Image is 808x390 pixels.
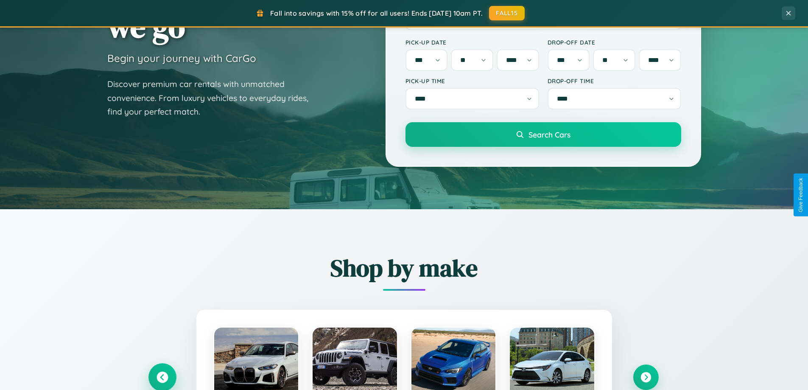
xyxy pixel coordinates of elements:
button: FALL15 [489,6,525,20]
label: Pick-up Date [405,39,539,46]
div: Give Feedback [798,178,804,212]
h2: Shop by make [150,252,659,284]
span: Fall into savings with 15% off for all users! Ends [DATE] 10am PT. [270,9,483,17]
p: Discover premium car rentals with unmatched convenience. From luxury vehicles to everyday rides, ... [107,77,319,119]
span: Search Cars [528,130,570,139]
label: Drop-off Time [548,77,681,84]
button: Search Cars [405,122,681,147]
label: Drop-off Date [548,39,681,46]
h3: Begin your journey with CarGo [107,52,256,65]
label: Pick-up Time [405,77,539,84]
